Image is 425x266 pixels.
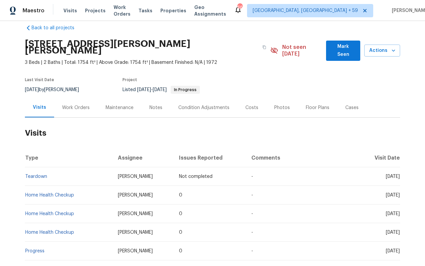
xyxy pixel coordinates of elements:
span: Properties [160,7,186,14]
div: Notes [149,104,162,111]
span: Maestro [23,7,44,14]
span: [PERSON_NAME] [118,211,153,216]
span: Visits [63,7,77,14]
th: Issues Reported [174,149,246,167]
span: Actions [370,47,395,55]
span: Geo Assignments [194,4,226,17]
span: Not completed [179,174,212,179]
span: Listed [123,87,200,92]
span: - [251,230,253,235]
div: Floor Plans [306,104,329,111]
span: [DATE] [137,87,151,92]
span: [PERSON_NAME] [118,230,153,235]
span: Last Visit Date [25,78,54,82]
button: Actions [364,45,400,57]
span: - [251,249,253,253]
button: Copy Address [258,41,270,53]
div: 665 [237,4,242,11]
a: Back to all projects [25,25,89,31]
div: Condition Adjustments [178,104,229,111]
th: Assignee [113,149,174,167]
div: Costs [245,104,258,111]
div: Visits [33,104,46,111]
span: Not seen [DATE] [282,44,322,57]
span: - [137,87,167,92]
span: - [251,211,253,216]
h2: Visits [25,118,400,149]
span: - [251,193,253,198]
span: In Progress [171,88,199,92]
a: Home Health Checkup [25,230,74,235]
th: Comments [246,149,359,167]
div: Work Orders [62,104,90,111]
span: Projects [85,7,106,14]
div: by [PERSON_NAME] [25,86,87,94]
span: [PERSON_NAME] [118,193,153,198]
a: Home Health Checkup [25,193,74,198]
span: [DATE] [25,87,39,92]
th: Type [25,149,113,167]
span: 0 [179,193,182,198]
span: [DATE] [386,249,400,253]
span: [DATE] [386,193,400,198]
span: 0 [179,230,182,235]
span: - [251,174,253,179]
span: [DATE] [386,230,400,235]
div: Photos [274,104,290,111]
span: Project [123,78,137,82]
div: Cases [345,104,359,111]
span: [DATE] [386,211,400,216]
a: Teardown [25,174,47,179]
span: [DATE] [386,174,400,179]
h2: [STREET_ADDRESS][PERSON_NAME][PERSON_NAME] [25,41,258,54]
span: 3 Beds | 2 Baths | Total: 1754 ft² | Above Grade: 1754 ft² | Basement Finished: N/A | 1972 [25,59,270,66]
span: Tasks [138,8,152,13]
a: Home Health Checkup [25,211,74,216]
span: [PERSON_NAME] [118,174,153,179]
a: Progress [25,249,44,253]
span: 0 [179,249,182,253]
th: Visit Date [359,149,400,167]
button: Mark Seen [326,41,360,61]
span: [DATE] [153,87,167,92]
span: Mark Seen [331,43,355,59]
span: 0 [179,211,182,216]
span: [GEOGRAPHIC_DATA], [GEOGRAPHIC_DATA] + 59 [253,7,358,14]
span: Work Orders [114,4,130,17]
div: Maintenance [106,104,133,111]
span: [PERSON_NAME] [118,249,153,253]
